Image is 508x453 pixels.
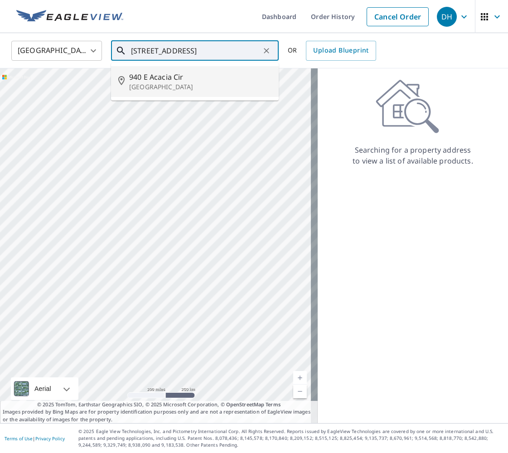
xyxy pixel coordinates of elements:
[131,38,260,63] input: Search by address or latitude-longitude
[352,145,474,166] p: Searching for a property address to view a list of available products.
[306,41,376,61] a: Upload Blueprint
[129,72,271,82] span: 940 E Acacia Cir
[35,435,65,442] a: Privacy Policy
[5,436,65,441] p: |
[437,7,457,27] div: DH
[16,10,123,24] img: EV Logo
[78,428,503,448] p: © 2025 Eagle View Technologies, Inc. and Pictometry International Corp. All Rights Reserved. Repo...
[5,435,33,442] a: Terms of Use
[313,45,368,56] span: Upload Blueprint
[266,401,281,408] a: Terms
[129,82,271,92] p: [GEOGRAPHIC_DATA]
[226,401,264,408] a: OpenStreetMap
[293,371,307,385] a: Current Level 5, Zoom In
[37,401,281,409] span: © 2025 TomTom, Earthstar Geographics SIO, © 2025 Microsoft Corporation, ©
[288,41,376,61] div: OR
[32,377,54,400] div: Aerial
[293,385,307,398] a: Current Level 5, Zoom Out
[260,44,273,57] button: Clear
[11,377,78,400] div: Aerial
[11,38,102,63] div: [GEOGRAPHIC_DATA]
[367,7,429,26] a: Cancel Order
